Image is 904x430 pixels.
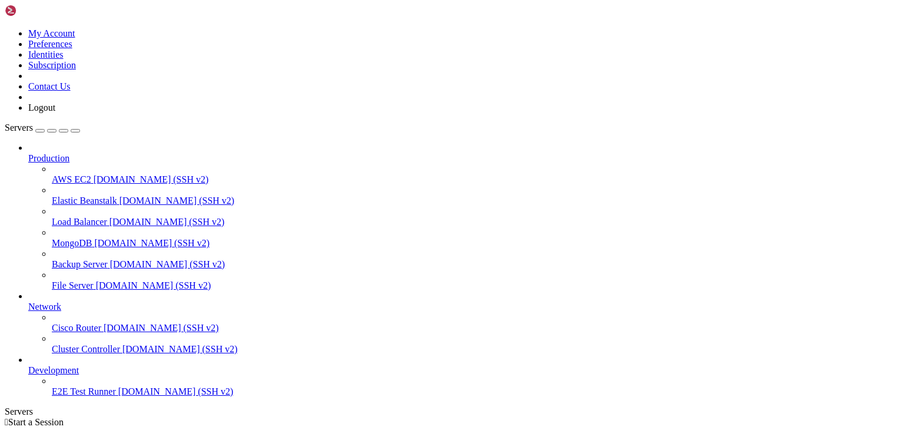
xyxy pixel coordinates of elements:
[28,39,72,49] a: Preferences
[52,323,899,333] a: Cisco Router [DOMAIN_NAME] (SSH v2)
[52,344,120,354] span: Cluster Controller
[28,365,899,376] a: Development
[28,153,69,163] span: Production
[5,406,899,417] div: Servers
[104,323,219,333] span: [DOMAIN_NAME] (SSH v2)
[52,217,899,227] a: Load Balancer [DOMAIN_NAME] (SSH v2)
[52,323,101,333] span: Cisco Router
[28,28,75,38] a: My Account
[28,355,899,397] li: Development
[8,417,64,427] span: Start a Session
[28,102,55,113] a: Logout
[28,291,899,355] li: Network
[52,185,899,206] li: Elastic Beanstalk [DOMAIN_NAME] (SSH v2)
[52,270,899,291] li: File Server [DOMAIN_NAME] (SSH v2)
[52,312,899,333] li: Cisco Router [DOMAIN_NAME] (SSH v2)
[96,280,211,290] span: [DOMAIN_NAME] (SSH v2)
[94,174,209,184] span: [DOMAIN_NAME] (SSH v2)
[52,280,899,291] a: File Server [DOMAIN_NAME] (SSH v2)
[52,196,899,206] a: Elastic Beanstalk [DOMAIN_NAME] (SSH v2)
[28,81,71,91] a: Contact Us
[5,123,80,133] a: Servers
[28,302,61,312] span: Network
[52,196,117,206] span: Elastic Beanstalk
[28,60,76,70] a: Subscription
[52,280,94,290] span: File Server
[28,49,64,59] a: Identities
[52,259,108,269] span: Backup Server
[52,217,107,227] span: Load Balancer
[52,344,899,355] a: Cluster Controller [DOMAIN_NAME] (SSH v2)
[52,164,899,185] li: AWS EC2 [DOMAIN_NAME] (SSH v2)
[94,238,210,248] span: [DOMAIN_NAME] (SSH v2)
[52,238,92,248] span: MongoDB
[110,259,225,269] span: [DOMAIN_NAME] (SSH v2)
[109,217,225,227] span: [DOMAIN_NAME] (SSH v2)
[5,417,8,427] span: 
[119,196,235,206] span: [DOMAIN_NAME] (SSH v2)
[28,365,79,375] span: Development
[52,238,899,249] a: MongoDB [DOMAIN_NAME] (SSH v2)
[118,386,234,396] span: [DOMAIN_NAME] (SSH v2)
[52,259,899,270] a: Backup Server [DOMAIN_NAME] (SSH v2)
[52,376,899,397] li: E2E Test Runner [DOMAIN_NAME] (SSH v2)
[28,143,899,291] li: Production
[52,206,899,227] li: Load Balancer [DOMAIN_NAME] (SSH v2)
[5,5,72,16] img: Shellngn
[52,174,91,184] span: AWS EC2
[5,123,33,133] span: Servers
[52,249,899,270] li: Backup Server [DOMAIN_NAME] (SSH v2)
[28,302,899,312] a: Network
[52,227,899,249] li: MongoDB [DOMAIN_NAME] (SSH v2)
[28,153,899,164] a: Production
[52,174,899,185] a: AWS EC2 [DOMAIN_NAME] (SSH v2)
[122,344,238,354] span: [DOMAIN_NAME] (SSH v2)
[52,386,899,397] a: E2E Test Runner [DOMAIN_NAME] (SSH v2)
[52,333,899,355] li: Cluster Controller [DOMAIN_NAME] (SSH v2)
[52,386,116,396] span: E2E Test Runner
